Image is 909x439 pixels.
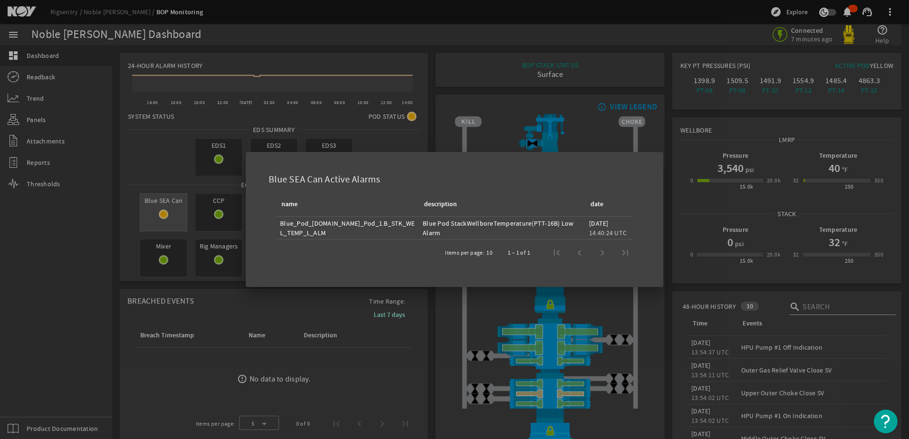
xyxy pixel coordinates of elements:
[486,248,493,258] div: 10
[423,219,581,238] div: Blue Pod StackWellboreTemperature(PTT-16B) Low Alarm
[445,248,484,258] div: Items per page:
[874,410,898,433] button: Open Resource Center
[423,199,578,210] div: description
[280,219,415,238] div: Blue_Pod_[DOMAIN_NAME]_Pod_1.B_STK_WEL_TEMP_L_ALM
[257,163,652,191] div: Blue SEA Can Active Alarms
[281,199,298,210] div: name
[589,199,625,210] div: date
[589,219,609,228] legacy-datetime-component: [DATE]
[280,199,411,210] div: name
[424,199,457,210] div: description
[590,199,603,210] div: date
[589,229,627,237] legacy-datetime-component: 14:40:24 UTC
[508,248,530,258] div: 1 – 1 of 1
